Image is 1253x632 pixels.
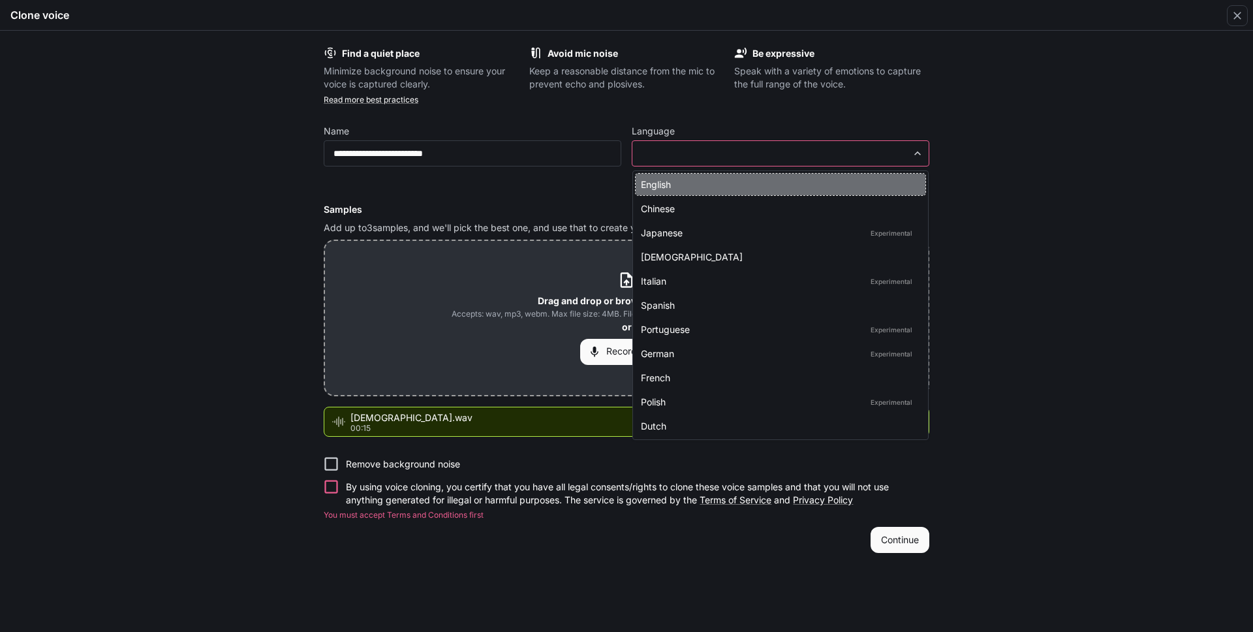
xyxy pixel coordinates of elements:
[868,396,915,408] p: Experimental
[641,202,915,215] div: Chinese
[641,347,915,360] div: German
[868,276,915,287] p: Experimental
[641,178,915,191] div: English
[641,226,915,240] div: Japanese
[641,395,915,409] div: Polish
[641,298,915,312] div: Spanish
[641,323,915,336] div: Portuguese
[641,371,915,385] div: French
[641,274,915,288] div: Italian
[868,348,915,360] p: Experimental
[868,324,915,336] p: Experimental
[868,227,915,239] p: Experimental
[641,250,915,264] div: [DEMOGRAPHIC_DATA]
[641,419,915,433] div: Dutch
